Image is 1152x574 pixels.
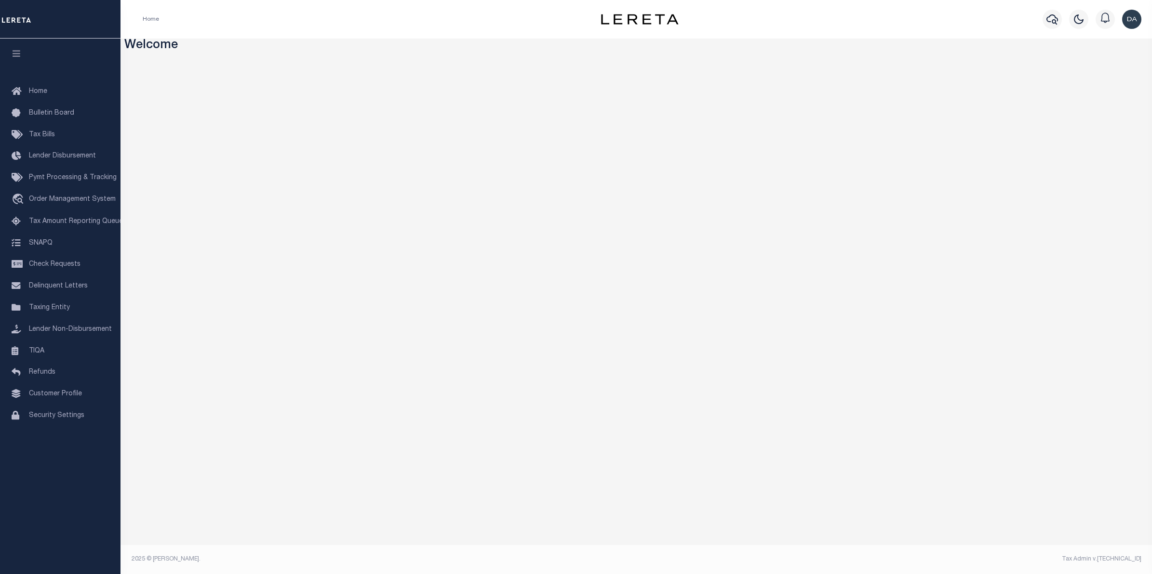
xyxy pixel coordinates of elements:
[12,194,27,206] i: travel_explore
[29,131,55,138] span: Tax Bills
[124,39,1149,53] h3: Welcome
[29,218,123,225] span: Tax Amount Reporting Queue
[29,88,47,95] span: Home
[601,14,678,25] img: logo-dark.svg
[29,174,117,181] span: Pymt Processing & Tracking
[29,261,80,268] span: Check Requests
[29,239,53,246] span: SNAPQ
[1122,10,1141,29] img: svg+xml;base64,PHN2ZyB4bWxucz0iaHR0cDovL3d3dy53My5vcmcvMjAwMC9zdmciIHBvaW50ZXItZXZlbnRzPSJub25lIi...
[29,153,96,159] span: Lender Disbursement
[29,110,74,117] span: Bulletin Board
[29,347,44,354] span: TIQA
[29,283,88,289] span: Delinquent Letters
[124,555,637,563] div: 2025 © [PERSON_NAME].
[29,369,55,376] span: Refunds
[29,326,112,333] span: Lender Non-Disbursement
[29,391,82,397] span: Customer Profile
[29,196,116,203] span: Order Management System
[143,15,159,24] li: Home
[29,304,70,311] span: Taxing Entity
[643,555,1141,563] div: Tax Admin v.[TECHNICAL_ID]
[29,412,84,419] span: Security Settings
